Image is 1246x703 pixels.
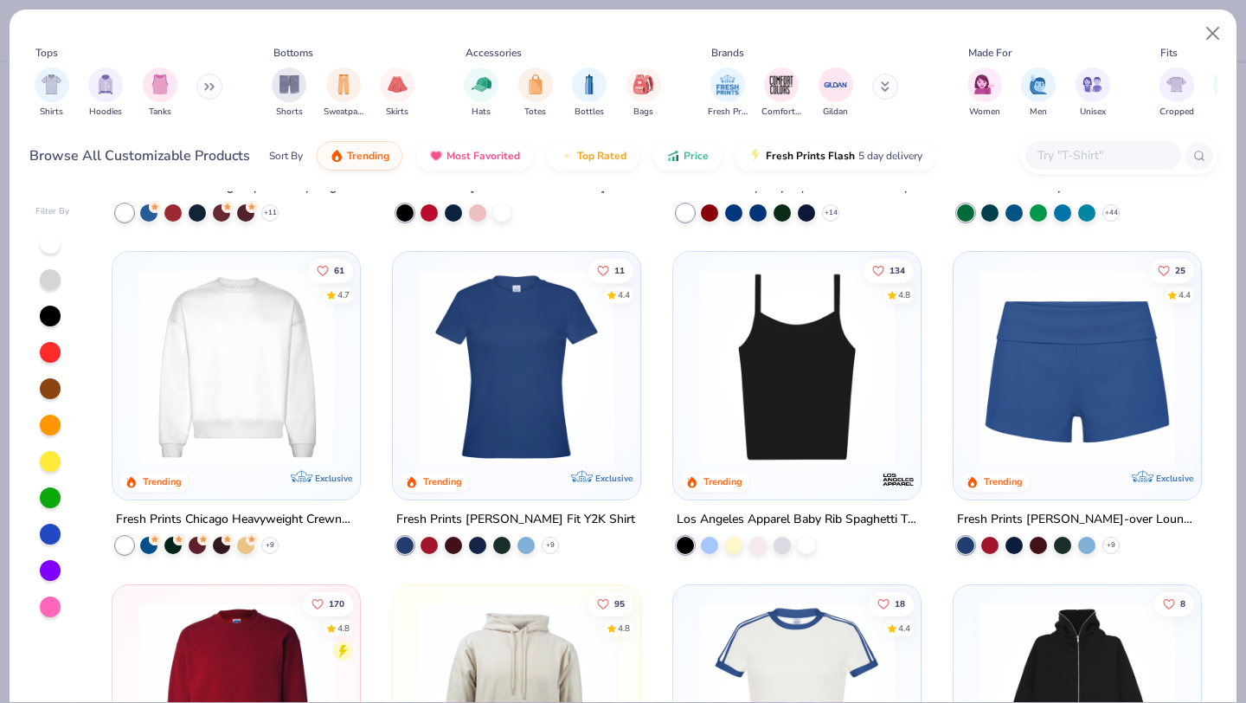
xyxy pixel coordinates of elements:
[766,149,855,163] span: Fresh Prints Flash
[88,68,123,119] div: filter for Hoodies
[464,68,498,119] div: filter for Hats
[819,68,853,119] button: filter button
[335,267,345,275] span: 61
[1160,45,1178,61] div: Fits
[324,106,363,119] span: Sweatpants
[898,289,910,302] div: 4.8
[967,68,1002,119] div: filter for Women
[42,74,61,94] img: Shirts Image
[869,591,914,616] button: Like
[735,141,935,171] button: Fresh Prints Flash5 day delivery
[304,591,354,616] button: Like
[35,205,70,218] div: Filter By
[410,269,623,465] img: 6a9a0a85-ee36-4a89-9588-981a92e8a910
[969,106,1000,119] span: Women
[143,68,177,119] div: filter for Tanks
[1076,68,1110,119] div: filter for Unisex
[957,509,1198,531] div: Fresh Prints [PERSON_NAME]-over Lounge Shorts
[1104,207,1117,217] span: + 44
[971,269,1184,465] img: d60be0fe-5443-43a1-ac7f-73f8b6aa2e6e
[130,269,343,465] img: 1358499d-a160-429c-9f1e-ad7a3dc244c9
[864,259,914,283] button: Like
[446,149,520,163] span: Most Favorited
[116,509,356,531] div: Fresh Prints Chicago Heavyweight Crewneck
[143,68,177,119] button: filter button
[466,45,522,61] div: Accessories
[279,74,299,94] img: Shorts Image
[618,622,630,635] div: 4.8
[1082,74,1102,94] img: Unisex Image
[1197,17,1230,50] button: Close
[967,68,1002,119] button: filter button
[324,68,363,119] button: filter button
[626,68,661,119] div: filter for Bags
[575,106,604,119] span: Bottles
[416,141,533,171] button: Most Favorited
[546,540,555,551] span: + 9
[116,176,356,197] div: Fresh Prints San Diego Open Heavyweight Sweatpants
[264,207,277,217] span: + 11
[677,509,917,531] div: Los Angeles Apparel Baby Rib Spaghetti Tank
[472,106,491,119] span: Hats
[633,106,653,119] span: Bags
[560,149,574,163] img: TopRated.gif
[317,141,402,171] button: Trending
[761,68,801,119] div: filter for Comfort Colors
[272,68,306,119] div: filter for Shorts
[1021,68,1056,119] div: filter for Men
[974,74,994,94] img: Women Image
[595,473,633,484] span: Exclusive
[715,72,741,98] img: Fresh Prints Image
[330,149,344,163] img: trending.gif
[824,207,837,217] span: + 14
[1107,540,1115,551] span: + 9
[957,176,1145,197] div: Gildan Adult Heavy Cotton T-Shirt
[96,74,115,94] img: Hoodies Image
[40,106,63,119] span: Shirts
[1179,289,1191,302] div: 4.4
[588,591,633,616] button: Like
[708,68,748,119] div: filter for Fresh Prints
[633,74,652,94] img: Bags Image
[653,141,722,171] button: Price
[330,599,345,608] span: 170
[396,509,635,531] div: Fresh Prints [PERSON_NAME] Fit Y2K Shirt
[902,269,1115,465] img: df0d61e8-2aa9-4583-81f3-fc8252e5a59e
[1175,267,1185,275] span: 25
[823,106,848,119] span: Gildan
[711,45,744,61] div: Brands
[1159,68,1194,119] div: filter for Cropped
[380,68,414,119] div: filter for Skirts
[684,149,709,163] span: Price
[386,106,408,119] span: Skirts
[149,106,171,119] span: Tanks
[347,149,389,163] span: Trending
[35,68,69,119] div: filter for Shirts
[898,622,910,635] div: 4.4
[380,68,414,119] button: filter button
[273,45,313,61] div: Bottoms
[614,267,625,275] span: 11
[338,289,350,302] div: 4.7
[588,259,633,283] button: Like
[626,68,661,119] button: filter button
[768,72,794,98] img: Comfort Colors Image
[572,68,607,119] button: filter button
[396,176,637,197] div: Bella Canvas [DEMOGRAPHIC_DATA]' Micro Ribbed Scoop Tank
[614,599,625,608] span: 95
[1030,106,1047,119] span: Men
[823,72,849,98] img: Gildan Image
[518,68,553,119] div: filter for Totes
[761,68,801,119] button: filter button
[761,106,801,119] span: Comfort Colors
[1029,74,1048,94] img: Men Image
[1036,145,1169,165] input: Try "T-Shirt"
[895,599,905,608] span: 18
[1166,74,1186,94] img: Cropped Image
[464,68,498,119] button: filter button
[518,68,553,119] button: filter button
[269,148,303,164] div: Sort By
[472,74,491,94] img: Hats Image
[524,106,546,119] span: Totes
[881,462,915,497] img: Los Angeles Apparel logo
